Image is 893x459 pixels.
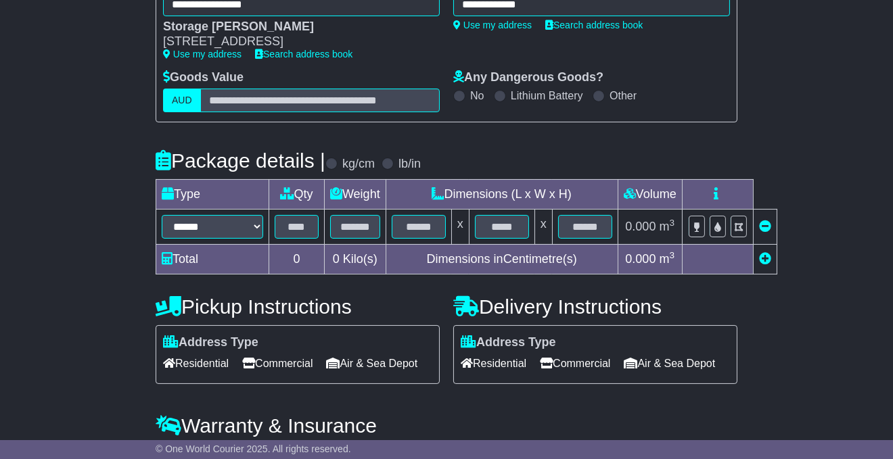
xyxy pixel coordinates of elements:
[453,20,532,30] a: Use my address
[269,244,325,274] td: 0
[325,244,386,274] td: Kilo(s)
[618,179,682,209] td: Volume
[386,179,618,209] td: Dimensions (L x W x H)
[759,220,771,233] a: Remove this item
[163,353,229,374] span: Residential
[451,209,469,244] td: x
[163,34,426,49] div: [STREET_ADDRESS]
[511,89,583,102] label: Lithium Battery
[163,89,201,112] label: AUD
[625,252,656,266] span: 0.000
[625,220,656,233] span: 0.000
[759,252,771,266] a: Add new item
[670,218,675,228] sup: 3
[156,443,351,454] span: © One World Courier 2025. All rights reserved.
[163,20,426,34] div: Storage [PERSON_NAME]
[461,335,556,350] label: Address Type
[163,70,244,85] label: Goods Value
[660,252,675,266] span: m
[327,353,418,374] span: Air & Sea Depot
[163,335,258,350] label: Address Type
[342,157,375,172] label: kg/cm
[610,89,637,102] label: Other
[255,49,352,59] a: Search address book
[534,209,552,244] td: x
[156,179,269,209] td: Type
[624,353,716,374] span: Air & Sea Depot
[453,70,603,85] label: Any Dangerous Goods?
[156,414,737,437] h4: Warranty & Insurance
[325,179,386,209] td: Weight
[545,20,643,30] a: Search address book
[453,295,737,318] h4: Delivery Instructions
[386,244,618,274] td: Dimensions in Centimetre(s)
[660,220,675,233] span: m
[470,89,484,102] label: No
[670,250,675,260] sup: 3
[333,252,340,266] span: 0
[398,157,421,172] label: lb/in
[156,295,440,318] h4: Pickup Instructions
[156,244,269,274] td: Total
[163,49,242,59] a: Use my address
[156,149,325,172] h4: Package details |
[540,353,610,374] span: Commercial
[461,353,526,374] span: Residential
[269,179,325,209] td: Qty
[242,353,313,374] span: Commercial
